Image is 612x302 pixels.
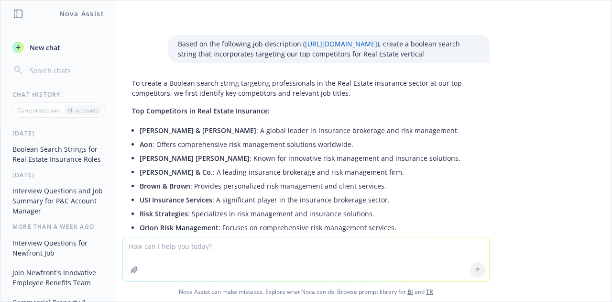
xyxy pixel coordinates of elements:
[1,223,115,231] div: More than a week ago
[9,265,108,291] button: Join Newfront's Innovative Employee Benefits Team
[132,106,270,115] span: Top Competitors in Real Estate Insurance:
[17,106,60,114] p: Current account
[4,282,608,302] span: Nova Assist can make mistakes. Explore what Nova can do: Browse prompt library for and
[140,221,480,235] li: : Focuses on comprehensive risk management services.
[140,193,480,207] li: : A significant player in the insurance brokerage sector.
[9,183,108,219] button: Interview Questions and Job Summary for P&C Account Manager
[1,171,115,179] div: [DATE]
[59,9,104,19] h1: Nova Assist
[426,288,433,296] a: TR
[140,181,190,190] span: Brown & Brown
[132,78,480,98] p: To create a Boolean search string targeting professionals in the Real Estate insurance sector at ...
[28,43,60,53] span: New chat
[140,168,213,177] span: [PERSON_NAME] & Co.
[178,39,480,59] p: Based on the following job description ( ), create a boolean search string that incorporates targ...
[305,39,377,48] a: [URL][DOMAIN_NAME]
[9,39,108,56] button: New chat
[140,140,153,149] span: Aon
[140,195,212,204] span: USI Insurance Services
[140,151,480,165] li: : Known for innovative risk management and insurance solutions.
[140,123,480,137] li: : A global leader in insurance brokerage and risk management.
[1,90,115,99] div: Chat History
[140,207,480,221] li: : Specializes in risk management and insurance solutions.
[140,223,219,232] span: Orion Risk Management
[9,235,108,261] button: Interview Questions for Newfront Job
[1,129,115,137] div: [DATE]
[407,288,413,296] a: BI
[67,106,99,114] p: All accounts
[9,141,108,167] button: Boolean Search Strings for Real Estate Insurance Roles
[28,64,104,77] input: Search chats
[140,165,480,179] li: : A leading insurance brokerage and risk management firm.
[140,209,188,218] span: Risk Strategies
[140,179,480,193] li: : Provides personalized risk management and client services.
[140,154,250,163] span: [PERSON_NAME] [PERSON_NAME]
[140,126,256,135] span: [PERSON_NAME] & [PERSON_NAME]
[140,137,480,151] li: : Offers comprehensive risk management solutions worldwide.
